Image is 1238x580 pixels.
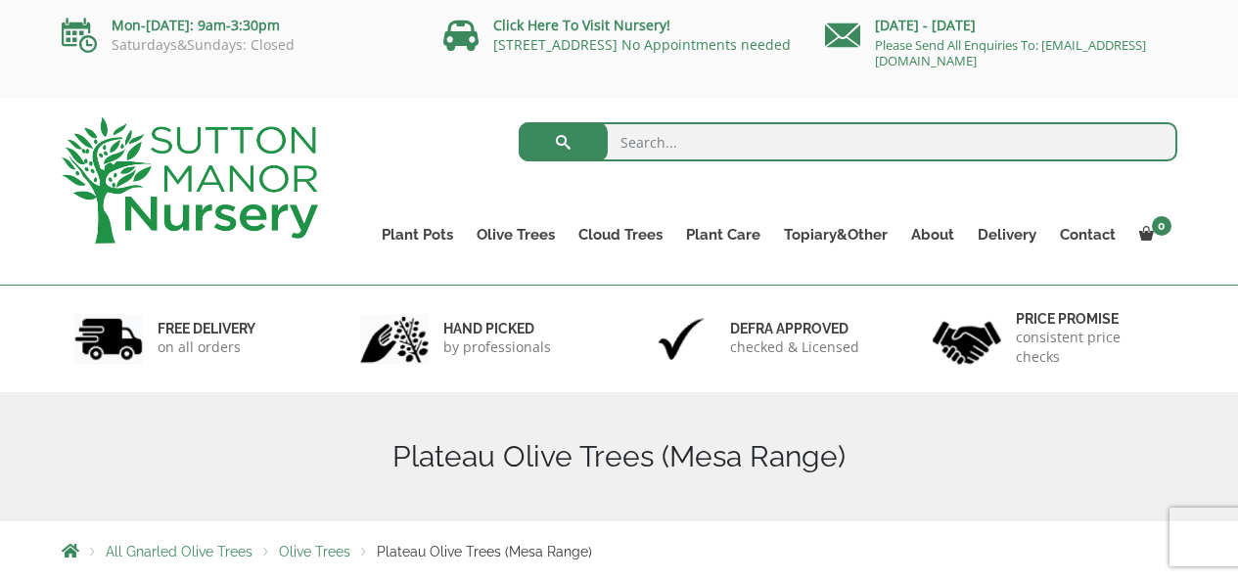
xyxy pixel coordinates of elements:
[567,221,674,248] a: Cloud Trees
[443,337,551,357] p: by professionals
[730,337,859,357] p: checked & Licensed
[519,122,1177,161] input: Search...
[899,221,966,248] a: About
[62,439,1177,474] h1: Plateau Olive Trees (Mesa Range)
[730,320,859,337] h6: Defra approved
[1152,216,1171,236] span: 0
[966,221,1048,248] a: Delivery
[465,221,567,248] a: Olive Trees
[377,544,592,559] span: Plateau Olive Trees (Mesa Range)
[62,37,414,53] p: Saturdays&Sundays: Closed
[875,36,1146,69] a: Please Send All Enquiries To: [EMAIL_ADDRESS][DOMAIN_NAME]
[933,309,1001,369] img: 4.jpg
[62,14,414,37] p: Mon-[DATE]: 9am-3:30pm
[825,14,1177,37] p: [DATE] - [DATE]
[158,337,255,357] p: on all orders
[772,221,899,248] a: Topiary&Other
[62,543,1177,558] nav: Breadcrumbs
[279,544,350,559] a: Olive Trees
[647,314,715,364] img: 3.jpg
[74,314,143,364] img: 1.jpg
[1127,221,1177,248] a: 0
[443,320,551,337] h6: hand picked
[106,544,252,559] a: All Gnarled Olive Trees
[1016,328,1165,367] p: consistent price checks
[493,35,791,54] a: [STREET_ADDRESS] No Appointments needed
[674,221,772,248] a: Plant Care
[370,221,465,248] a: Plant Pots
[1016,310,1165,328] h6: Price promise
[1048,221,1127,248] a: Contact
[360,314,429,364] img: 2.jpg
[158,320,255,337] h6: FREE DELIVERY
[62,117,318,244] img: logo
[493,16,670,34] a: Click Here To Visit Nursery!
